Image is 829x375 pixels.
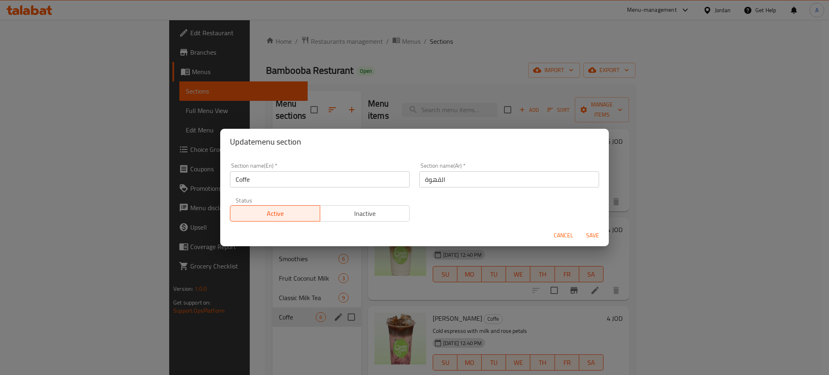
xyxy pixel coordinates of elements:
h2: Update menu section [230,135,599,148]
span: Save [583,230,602,241]
input: Please enter section name(en) [230,171,410,187]
input: Please enter section name(ar) [419,171,599,187]
span: Cancel [554,230,573,241]
button: Active [230,205,320,222]
button: Inactive [320,205,410,222]
span: Active [234,208,317,219]
span: Inactive [323,208,407,219]
button: Save [580,228,606,243]
button: Cancel [551,228,576,243]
